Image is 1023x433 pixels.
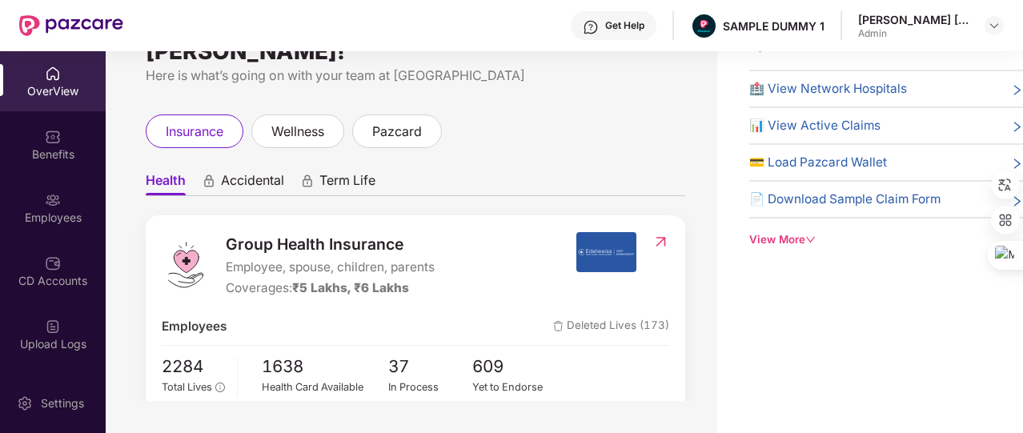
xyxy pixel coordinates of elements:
[262,354,388,380] span: 1638
[226,258,435,277] span: Employee, spouse, children, parents
[749,153,887,172] span: 💳 Load Pazcard Wallet
[17,395,33,411] img: svg+xml;base64,PHN2ZyBpZD0iU2V0dGluZy0yMHgyMCIgeG1sbnM9Imh0dHA6Ly93d3cudzMub3JnLzIwMDAvc3ZnIiB3aW...
[749,190,941,209] span: 📄 Download Sample Claim Form
[988,19,1001,32] img: svg+xml;base64,PHN2ZyBpZD0iRHJvcGRvd24tMzJ4MzIiIHhtbG5zPSJodHRwOi8vd3d3LnczLm9yZy8yMDAwL3N2ZyIgd2...
[292,280,409,295] span: ₹5 Lakhs, ₹6 Lakhs
[388,379,473,395] div: In Process
[692,14,716,38] img: Pazcare_Alternative_logo-01-01.png
[36,395,89,411] div: Settings
[605,19,644,32] div: Get Help
[262,379,388,395] div: Health Card Available
[749,79,907,98] span: 🏥 View Network Hospitals
[45,66,61,82] img: svg+xml;base64,PHN2ZyBpZD0iSG9tZSIgeG1sbnM9Imh0dHA6Ly93d3cudzMub3JnLzIwMDAvc3ZnIiB3aWR0aD0iMjAiIG...
[162,381,212,393] span: Total Lives
[45,192,61,208] img: svg+xml;base64,PHN2ZyBpZD0iRW1wbG95ZWVzIiB4bWxucz0iaHR0cDovL3d3dy53My5vcmcvMjAwMC9zdmciIHdpZHRoPS...
[166,122,223,142] span: insurance
[215,383,224,391] span: info-circle
[553,317,669,336] span: Deleted Lives (173)
[1011,119,1023,135] span: right
[146,32,685,58] div: Welcome back, [PERSON_NAME] [PERSON_NAME]!
[202,174,216,188] div: animation
[576,232,636,272] img: insurerIcon
[553,321,564,331] img: deleteIcon
[162,354,225,380] span: 2284
[146,172,186,195] span: Health
[162,241,210,289] img: logo
[749,116,881,135] span: 📊 View Active Claims
[388,354,473,380] span: 37
[319,172,375,195] span: Term Life
[372,122,422,142] span: pazcard
[271,122,324,142] span: wellness
[19,15,123,36] img: New Pazcare Logo
[146,66,685,86] div: Here is what’s going on with your team at [GEOGRAPHIC_DATA]
[723,18,824,34] div: SAMPLE DUMMY 1
[1011,82,1023,98] span: right
[583,19,599,35] img: svg+xml;base64,PHN2ZyBpZD0iSGVscC0zMngzMiIgeG1sbnM9Imh0dHA6Ly93d3cudzMub3JnLzIwMDAvc3ZnIiB3aWR0aD...
[226,279,435,298] div: Coverages:
[162,317,227,336] span: Employees
[858,12,970,27] div: [PERSON_NAME] [PERSON_NAME]
[221,172,284,195] span: Accidental
[652,234,669,250] img: RedirectIcon
[749,231,1023,248] div: View More
[472,354,557,380] span: 609
[45,255,61,271] img: svg+xml;base64,PHN2ZyBpZD0iQ0RfQWNjb3VudHMiIGRhdGEtbmFtZT0iQ0QgQWNjb3VudHMiIHhtbG5zPSJodHRwOi8vd3...
[45,319,61,335] img: svg+xml;base64,PHN2ZyBpZD0iVXBsb2FkX0xvZ3MiIGRhdGEtbmFtZT0iVXBsb2FkIExvZ3MiIHhtbG5zPSJodHRwOi8vd3...
[300,174,315,188] div: animation
[805,235,816,245] span: down
[858,27,970,40] div: Admin
[1011,156,1023,172] span: right
[226,232,435,256] span: Group Health Insurance
[472,379,557,395] div: Yet to Endorse
[45,129,61,145] img: svg+xml;base64,PHN2ZyBpZD0iQmVuZWZpdHMiIHhtbG5zPSJodHRwOi8vd3d3LnczLm9yZy8yMDAwL3N2ZyIgd2lkdGg9Ij...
